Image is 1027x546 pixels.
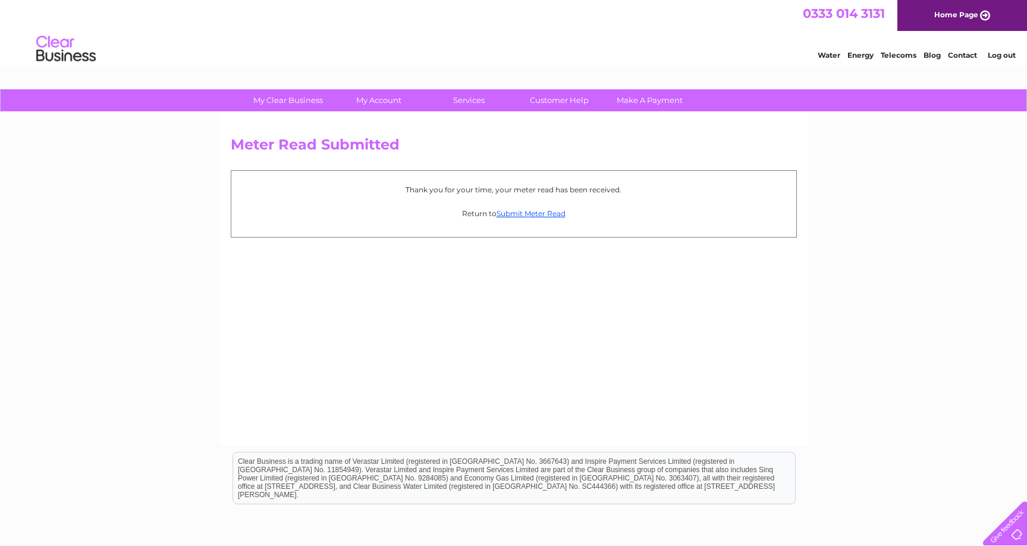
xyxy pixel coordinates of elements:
[601,89,699,111] a: Make A Payment
[818,51,840,60] a: Water
[420,89,518,111] a: Services
[237,208,790,219] p: Return to
[803,6,885,21] a: 0333 014 3131
[231,136,797,159] h2: Meter Read Submitted
[510,89,608,111] a: Customer Help
[497,209,566,218] a: Submit Meter Read
[233,7,795,58] div: Clear Business is a trading name of Verastar Limited (registered in [GEOGRAPHIC_DATA] No. 3667643...
[988,51,1016,60] a: Log out
[329,89,428,111] a: My Account
[36,31,96,67] img: logo.png
[239,89,337,111] a: My Clear Business
[881,51,916,60] a: Telecoms
[237,184,790,195] p: Thank you for your time, your meter read has been received.
[948,51,977,60] a: Contact
[847,51,874,60] a: Energy
[924,51,941,60] a: Blog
